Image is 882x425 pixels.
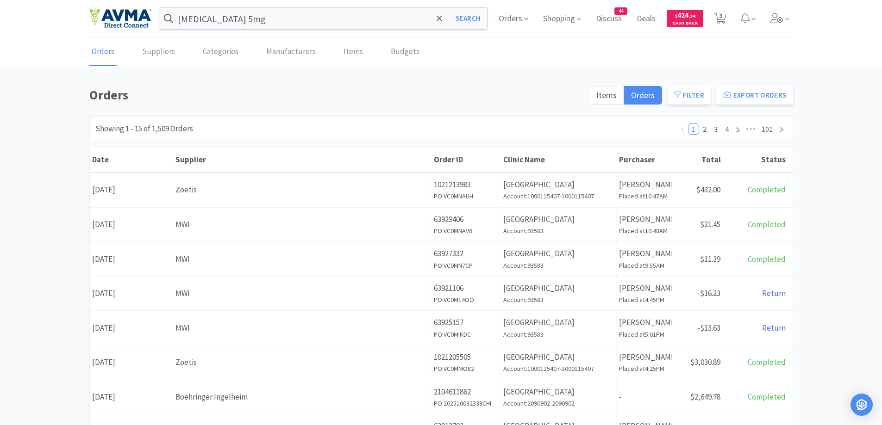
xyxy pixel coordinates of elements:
div: MWI [175,322,429,334]
p: [PERSON_NAME] [619,179,669,191]
p: [GEOGRAPHIC_DATA] [503,282,614,295]
p: [PERSON_NAME] [619,213,669,226]
h6: Placed at 10:47AM [619,191,669,201]
p: 63927332 [434,247,498,260]
div: Supplier [175,154,429,165]
div: Boehringer Ingelheim [175,391,429,403]
p: [PERSON_NAME] [619,316,669,329]
img: e4e33dab9f054f5782a47901c742baa9_102.png [89,9,151,28]
h6: Account: 1000115407-1000115407 [503,363,614,374]
h6: Account: 1000115407-1000115407 [503,191,614,201]
button: Filter [668,86,711,105]
span: $21.45 [700,219,720,229]
p: 2104611862 [434,386,498,398]
div: Clinic Name [503,154,614,165]
div: [DATE] [90,316,173,340]
div: Total [675,154,721,165]
h6: PO: VC0MN7CP [434,260,498,271]
li: 4 [721,123,732,135]
span: $11.39 [700,254,720,264]
div: MWI [175,287,429,300]
h6: PO: VC0MNAUH [434,191,498,201]
a: Categories [200,38,241,66]
span: -$13.63 [697,323,720,333]
h6: Placed at 9:55AM [619,260,669,271]
p: 63929406 [434,213,498,226]
span: $3,030.89 [690,357,720,367]
div: Order ID [434,154,499,165]
i: icon: left [680,127,685,132]
a: Deals [633,15,659,23]
span: Completed [748,185,786,195]
button: Search [449,8,487,29]
div: [DATE] [90,247,173,271]
p: - [619,391,669,403]
h6: Placed at 4:25PM [619,363,669,374]
a: 2 [700,124,710,134]
div: [DATE] [90,282,173,305]
h6: Account: 93583 [503,295,614,305]
h6: Placed at 10:48AM [619,226,669,236]
span: Completed [748,219,786,229]
h6: PO: VC0MIKDC [434,329,498,339]
a: Budgets [388,38,422,66]
span: Return [762,323,786,333]
div: MWI [175,253,429,265]
div: Showing 1 - 15 of 1,509 Orders [95,123,193,135]
a: 3 [711,16,730,24]
p: 63925157 [434,316,498,329]
div: Status [726,154,786,165]
a: 1 [688,124,699,134]
a: Orders [89,38,117,66]
a: 5 [733,124,743,134]
span: 44 [615,8,627,14]
i: icon: right [779,127,784,132]
span: Return [762,288,786,298]
h6: PO: 202510032338CHI [434,398,498,408]
h6: Account: 2090902-2090902 [503,398,614,408]
li: 3 [710,123,721,135]
p: [GEOGRAPHIC_DATA] [503,247,614,260]
span: Orders [631,90,655,100]
a: Items [341,38,365,66]
a: Discuss44 [592,15,626,23]
h6: PO: VC0M14OO [434,295,498,305]
p: [GEOGRAPHIC_DATA] [503,386,614,398]
span: Completed [748,254,786,264]
h6: Account: 93583 [503,329,614,339]
p: [PERSON_NAME] [619,282,669,295]
div: MWI [175,218,429,231]
span: Items [596,90,617,100]
span: 424 [675,11,695,19]
li: 1 [688,123,699,135]
h6: PO: VC0MMO82 [434,363,498,374]
a: 101 [759,124,776,134]
div: [DATE] [90,385,173,409]
span: Cash Back [672,21,698,27]
span: $ [675,13,677,19]
div: [DATE] [90,178,173,202]
a: 4 [722,124,732,134]
div: Zoetis [175,184,429,196]
p: [PERSON_NAME] [619,351,669,363]
h6: Placed at 4:45PM [619,295,669,305]
li: 101 [758,123,776,135]
p: [PERSON_NAME] [619,247,669,260]
p: 1021205505 [434,351,498,363]
li: Next 5 Pages [744,123,758,135]
div: [DATE] [90,351,173,374]
h6: PO: VC0MNAV8 [434,226,498,236]
p: [GEOGRAPHIC_DATA] [503,179,614,191]
div: Zoetis [175,356,429,369]
div: Date [92,154,171,165]
li: 5 [732,123,744,135]
span: $2,649.78 [690,392,720,402]
h6: Account: 93583 [503,226,614,236]
p: 63921106 [434,282,498,295]
span: $432.00 [696,185,720,195]
a: 3 [711,124,721,134]
li: 2 [699,123,710,135]
div: Purchaser [619,154,670,165]
p: [GEOGRAPHIC_DATA] [503,316,614,329]
a: Manufacturers [264,38,318,66]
